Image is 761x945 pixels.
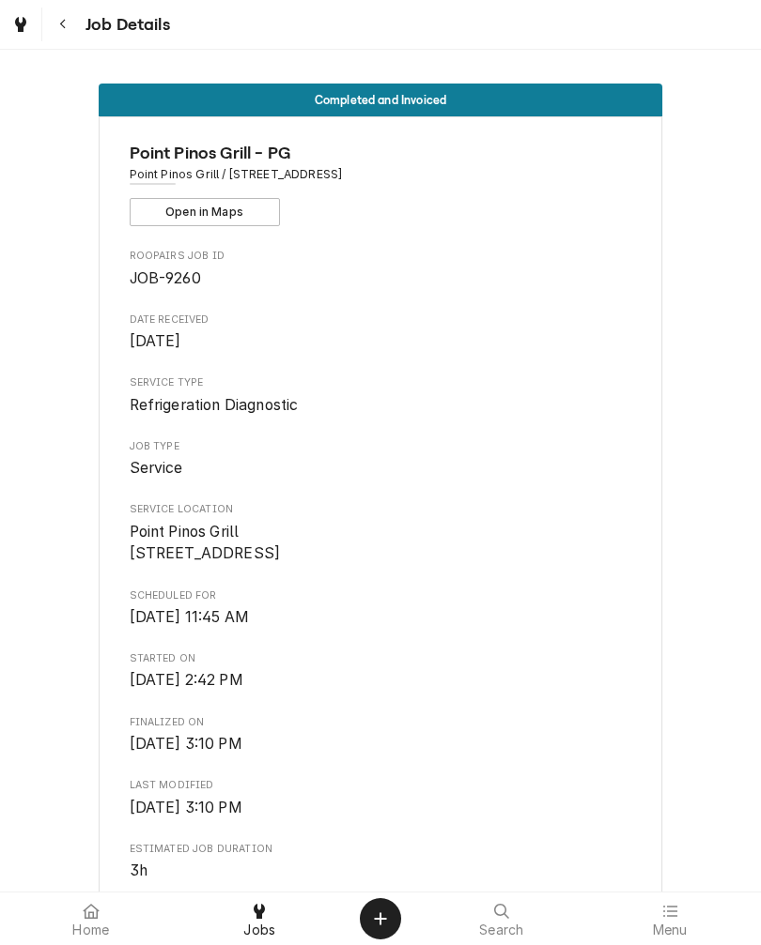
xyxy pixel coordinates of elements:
[130,502,632,565] div: Service Location
[130,267,632,290] span: Roopairs Job ID
[130,330,632,353] span: Date Received
[130,799,242,816] span: [DATE] 3:10 PM
[130,269,201,287] span: JOB-9260
[360,898,401,939] button: Create Object
[130,332,181,350] span: [DATE]
[130,502,632,517] span: Service Location
[130,715,632,755] div: Finalized On
[80,12,170,38] span: Job Details
[130,778,632,818] div: Last Modified
[130,439,632,480] div: Job Type
[130,608,249,626] span: [DATE] 11:45 AM
[479,922,523,937] span: Search
[130,860,632,882] span: Estimated Job Duration
[130,588,632,603] span: Scheduled For
[177,896,344,941] a: Jobs
[130,797,632,819] span: Last Modified
[130,439,632,454] span: Job Type
[130,523,281,563] span: Point Pinos Grill [STREET_ADDRESS]
[72,922,109,937] span: Home
[130,457,632,480] span: Job Type
[653,922,688,937] span: Menu
[315,94,447,106] span: Completed and Invoiced
[99,84,662,116] div: Status
[8,896,175,941] a: Home
[587,896,754,941] a: Menu
[130,669,632,692] span: Started On
[130,861,148,879] span: 3h
[130,249,632,264] span: Roopairs Job ID
[130,312,632,328] span: Date Received
[130,715,632,730] span: Finalized On
[243,922,275,937] span: Jobs
[130,375,632,390] span: Service Type
[130,396,299,414] span: Refrigeration Diagnostic
[130,141,632,226] div: Client Information
[130,651,632,666] span: Started On
[130,842,632,857] span: Estimated Job Duration
[130,651,632,692] div: Started On
[130,394,632,417] span: Service Type
[130,606,632,629] span: Scheduled For
[418,896,585,941] a: Search
[130,375,632,416] div: Service Type
[130,735,242,753] span: [DATE] 3:10 PM
[4,8,38,41] a: Go to Jobs
[130,166,632,183] span: Address
[130,842,632,882] div: Estimated Job Duration
[130,778,632,793] span: Last Modified
[130,588,632,629] div: Scheduled For
[130,671,243,689] span: [DATE] 2:42 PM
[130,141,632,166] span: Name
[130,249,632,289] div: Roopairs Job ID
[130,198,280,226] button: Open in Maps
[130,312,632,353] div: Date Received
[46,8,80,41] button: Navigate back
[130,733,632,755] span: Finalized On
[130,459,183,477] span: Service
[130,521,632,565] span: Service Location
